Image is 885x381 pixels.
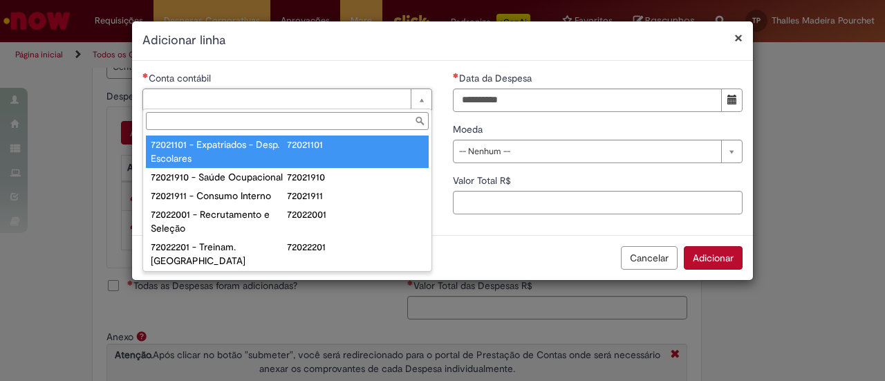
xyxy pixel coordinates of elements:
[287,240,424,254] div: 72022201
[287,170,424,184] div: 72021910
[151,189,288,203] div: 72021911 - Consumo Interno
[287,189,424,203] div: 72021911
[287,138,424,151] div: 72021101
[151,240,288,268] div: 72022201 - Treinam. [GEOGRAPHIC_DATA]
[151,170,288,184] div: 72021910 - Saúde Ocupacional
[287,207,424,221] div: 72022001
[151,138,288,165] div: 72021101 - Expatriados - Desp. Escolares
[151,207,288,235] div: 72022001 - Recrutamento e Seleção
[143,133,431,271] ul: Conta contábil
